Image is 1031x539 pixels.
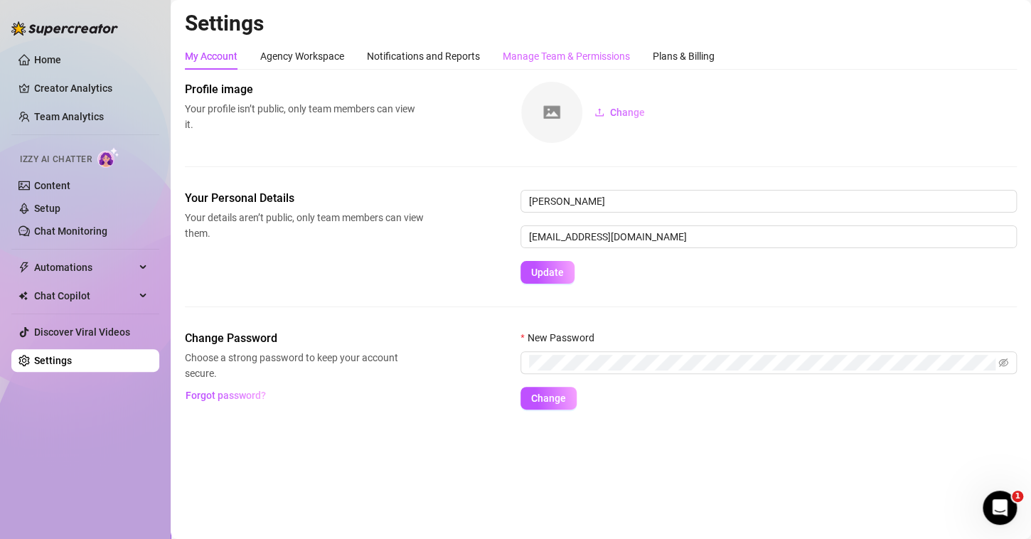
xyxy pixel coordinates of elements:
div: Agency Workspace [260,48,344,64]
span: Automations [34,256,135,279]
span: Your Personal Details [185,190,424,207]
span: Izzy AI Chatter [20,153,92,166]
h2: Settings [185,10,1017,37]
button: Change [583,101,656,124]
label: New Password [520,330,603,346]
span: Your details aren’t public, only team members can view them. [185,210,424,241]
iframe: Intercom live chat [983,491,1017,525]
div: Manage Team & Permissions [503,48,630,64]
a: Team Analytics [34,111,104,122]
a: Setup [34,203,60,214]
span: eye-invisible [998,358,1008,368]
span: Your profile isn’t public, only team members can view it. [185,101,424,132]
div: Notifications and Reports [367,48,480,64]
a: Content [34,180,70,191]
span: Update [531,267,564,278]
span: Change [531,393,566,404]
span: Chat Copilot [34,284,135,307]
span: Choose a strong password to keep your account secure. [185,350,424,381]
span: Forgot password? [186,390,266,401]
a: Home [34,54,61,65]
img: AI Chatter [97,147,119,168]
a: Chat Monitoring [34,225,107,237]
img: Chat Copilot [18,291,28,301]
div: Plans & Billing [653,48,715,64]
button: Forgot password? [185,384,266,407]
span: 1 [1012,491,1023,502]
img: logo-BBDzfeDw.svg [11,21,118,36]
span: Profile image [185,81,424,98]
span: thunderbolt [18,262,30,273]
a: Creator Analytics [34,77,148,100]
a: Settings [34,355,72,366]
input: Enter new email [520,225,1017,248]
button: Change [520,387,577,410]
div: My Account [185,48,237,64]
input: Enter name [520,190,1017,213]
span: Change Password [185,330,424,347]
span: upload [594,107,604,117]
input: New Password [529,355,995,370]
a: Discover Viral Videos [34,326,130,338]
span: Change [610,107,645,118]
button: Update [520,261,575,284]
img: square-placeholder.png [521,82,582,143]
